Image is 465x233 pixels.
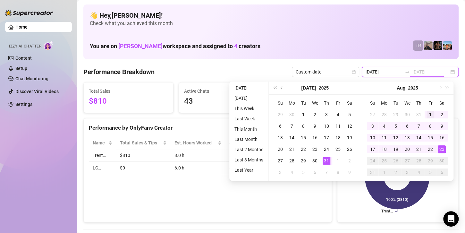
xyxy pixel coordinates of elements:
div: 6 [276,122,284,130]
div: 3 [369,122,376,130]
td: 2025-08-20 [402,143,413,155]
a: Content [15,56,32,61]
td: 2025-07-18 [332,132,344,143]
td: 2025-08-08 [332,167,344,178]
td: Trent… [89,149,116,162]
td: 2025-09-04 [413,167,425,178]
th: Mo [378,97,390,109]
div: 4 [415,168,423,176]
span: swap-right [405,69,410,74]
span: Name [93,139,107,146]
td: $810 [116,149,171,162]
td: 2025-09-06 [436,167,448,178]
input: Start date [366,68,402,75]
input: End date [412,68,449,75]
td: 2025-06-30 [286,109,298,120]
td: 2025-08-16 [436,132,448,143]
img: Trent [433,41,442,50]
td: 8.0 h [171,149,225,162]
td: 2025-09-01 [378,167,390,178]
th: Sales / Hour [225,137,267,149]
div: 18 [380,145,388,153]
div: 24 [323,145,330,153]
th: Su [367,97,378,109]
button: Choose a month [301,82,316,94]
div: 29 [300,157,307,165]
td: $101.25 [225,149,267,162]
td: 2025-08-29 [425,155,436,167]
div: 1 [380,168,388,176]
div: 8 [300,122,307,130]
td: 2025-07-24 [321,143,332,155]
div: 31 [323,157,330,165]
th: Tu [390,97,402,109]
div: 3 [403,168,411,176]
div: 29 [276,111,284,118]
td: $0 [116,162,171,174]
div: 27 [276,157,284,165]
td: 2025-07-19 [344,132,355,143]
td: 2025-08-09 [436,120,448,132]
div: 22 [300,145,307,153]
a: Home [15,24,28,30]
div: 1 [427,111,434,118]
div: 28 [380,111,388,118]
td: 2025-08-02 [344,155,355,167]
td: 2025-07-12 [344,120,355,132]
td: 2025-08-07 [321,167,332,178]
td: 2025-06-29 [275,109,286,120]
div: 9 [311,122,319,130]
a: Chat Monitoring [15,76,48,81]
text: Trent… [381,209,393,213]
div: 2 [438,111,446,118]
div: 5 [392,122,400,130]
div: 25 [380,157,388,165]
td: 2025-08-10 [367,132,378,143]
div: 12 [392,134,400,142]
td: 2025-09-03 [402,167,413,178]
th: Fr [425,97,436,109]
span: TR [416,42,421,49]
th: Th [321,97,332,109]
td: 2025-08-05 [298,167,309,178]
img: AI Chatter [44,41,54,50]
td: 2025-07-07 [286,120,298,132]
th: Tu [298,97,309,109]
div: 12 [346,122,353,130]
div: 29 [427,157,434,165]
span: 4 [234,43,237,49]
td: 2025-07-14 [286,132,298,143]
li: This Week [232,105,266,112]
td: 2025-08-07 [413,120,425,132]
td: 2025-07-31 [321,155,332,167]
li: Last Year [232,166,266,174]
img: LC [424,41,433,50]
div: Performance by OnlyFans Creator [89,124,326,132]
div: 6 [311,168,319,176]
th: Total Sales & Tips [116,137,171,149]
div: 2 [346,157,353,165]
img: logo-BBDzfeDw.svg [5,10,53,16]
td: 2025-08-24 [367,155,378,167]
li: Last Month [232,135,266,143]
div: 7 [323,168,330,176]
td: 2025-07-16 [309,132,321,143]
button: Previous month (PageUp) [278,82,285,94]
div: 31 [415,111,423,118]
td: 2025-07-11 [332,120,344,132]
div: 2 [311,111,319,118]
div: 4 [380,122,388,130]
div: 26 [392,157,400,165]
td: 2025-08-21 [413,143,425,155]
div: 15 [300,134,307,142]
div: 24 [369,157,376,165]
div: 5 [300,168,307,176]
div: 11 [334,122,342,130]
td: 2025-08-03 [275,167,286,178]
span: Izzy AI Chatter [9,43,41,49]
div: 10 [369,134,376,142]
td: 2025-07-05 [344,109,355,120]
td: 2025-07-02 [309,109,321,120]
span: Check what you achieved this month [90,20,452,27]
td: 2025-07-17 [321,132,332,143]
